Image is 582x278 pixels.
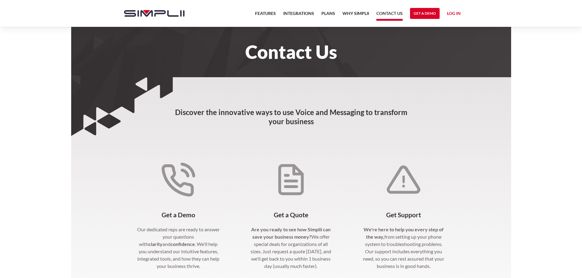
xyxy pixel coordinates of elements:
strong: confidence [170,241,195,247]
strong: Are you ready to see how Simplii can save your business money? [251,226,331,240]
a: Contact US [376,10,403,21]
strong: Discover the innovative ways to use Voice and Messaging to transform your business [175,108,407,126]
strong: We're here to help you every step of the way, [364,226,444,240]
a: Features [255,10,276,21]
h4: Get a Quote [249,211,333,218]
a: Plans [321,10,335,21]
p: from setting up your phone system to troubleshooting problems. Our support includes everything yo... [361,226,446,270]
strong: clarity [148,241,163,247]
h1: Contact Us [118,45,464,59]
img: Simplii [124,10,185,17]
p: We offer special deals for organizations of all sizes. Just request a quote [DATE], and we'll get... [249,226,333,270]
p: Our dedicated reps are ready to answer your questions with and . We'll help you understand our in... [136,226,221,270]
a: Why Simplii [342,10,369,21]
a: Log in [447,10,461,19]
h4: Get Support [361,211,446,218]
a: Integrations [283,10,314,21]
h4: Get a Demo [136,211,221,218]
a: Get a Demo [410,8,440,19]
